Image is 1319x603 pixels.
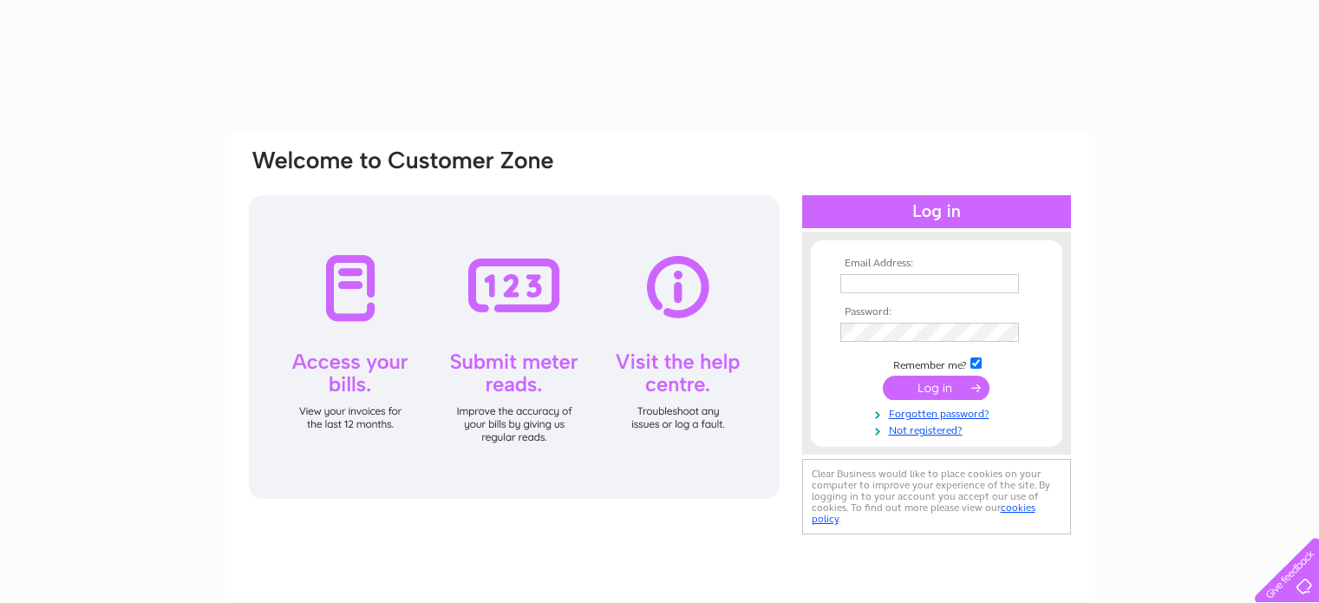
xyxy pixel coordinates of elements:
a: cookies policy [812,501,1035,525]
a: Not registered? [840,421,1037,437]
th: Password: [836,306,1037,318]
td: Remember me? [836,355,1037,372]
a: Forgotten password? [840,404,1037,421]
input: Submit [883,376,989,400]
th: Email Address: [836,258,1037,270]
div: Clear Business would like to place cookies on your computer to improve your experience of the sit... [802,459,1071,534]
